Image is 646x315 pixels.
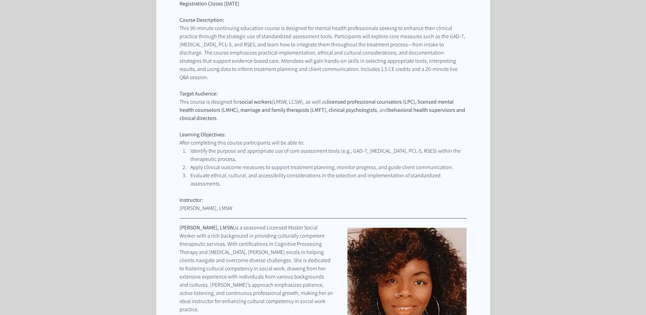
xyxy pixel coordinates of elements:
[190,164,453,171] span: Apply clinical outcome measures to support treatment planning, monitor progress, and guide client...
[190,172,442,187] span: Evaluate ethical, cultural, and accessibility considerations in the selection and implementation ...
[272,98,327,105] span: (LMSW, LCSW), as well as
[239,98,272,105] span: social workers
[179,205,232,212] span: [PERSON_NAME], LMSW
[179,131,226,138] span: Learning Objectives:
[179,224,235,231] span: [PERSON_NAME], LMSW,
[377,106,388,114] span: , and
[179,139,304,146] span: After completing this course participants will be able to:
[179,196,203,204] span: Instructor:
[179,25,466,81] span: This 90-minute continuing education course is designed for mental health professionals seeking to...
[190,147,462,163] span: Identify the purpose and appropriate use of core assessment tools (e.g., GAD-7, [MEDICAL_DATA], P...
[179,16,224,24] span: Course Description:
[179,224,334,313] span: is a seasoned Licensed Master Social Worker with a rich background in providing culturally compet...
[217,115,218,122] span: .
[179,90,218,97] span: Target Audience:
[179,98,239,105] span: This course is designed for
